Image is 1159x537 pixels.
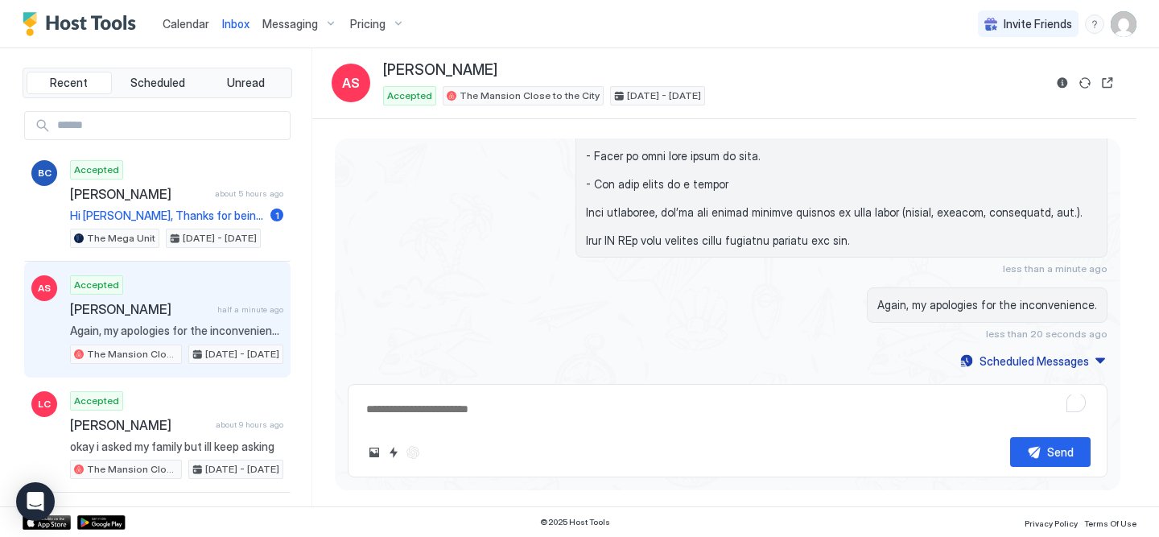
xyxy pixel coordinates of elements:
span: [DATE] - [DATE] [205,347,279,361]
button: Upload image [365,443,384,462]
span: less than 20 seconds ago [986,328,1107,340]
span: [PERSON_NAME] [70,186,208,202]
span: The Mansion Close to the City [87,347,178,361]
span: [PERSON_NAME] [70,417,209,433]
span: The Mansion Close to the City [460,89,600,103]
a: Host Tools Logo [23,12,143,36]
span: half a minute ago [217,304,283,315]
a: Calendar [163,15,209,32]
a: Privacy Policy [1025,514,1078,531]
span: LC [38,397,51,411]
input: Input Field [51,112,290,139]
span: Accepted [387,89,432,103]
button: Scheduled Messages [958,350,1107,372]
span: [PERSON_NAME] [383,61,497,80]
span: Recent [50,76,88,90]
span: Again, my apologies for the inconvenience. [877,298,1097,312]
span: Invite Friends [1004,17,1072,31]
a: App Store [23,515,71,530]
span: AS [38,281,51,295]
span: AS [342,73,360,93]
span: [PERSON_NAME] [70,301,211,317]
textarea: To enrich screen reader interactions, please activate Accessibility in Grammarly extension settings [365,394,1091,424]
span: Scheduled [130,76,185,90]
span: Calendar [163,17,209,31]
div: menu [1085,14,1104,34]
span: Terms Of Use [1084,518,1136,528]
span: Pricing [350,17,386,31]
span: © 2025 Host Tools [540,517,610,527]
button: Quick reply [384,443,403,462]
span: Accepted [74,278,119,292]
a: Inbox [222,15,250,32]
div: Scheduled Messages [980,353,1089,370]
span: [DATE] - [DATE] [205,462,279,477]
span: The Mega Unit [87,231,155,246]
span: about 5 hours ago [215,188,283,199]
button: Scheduled [115,72,200,94]
span: Hi [PERSON_NAME], Thanks for being such a great guest and leaving the place so clean. We left you... [70,209,264,223]
a: Google Play Store [77,515,126,530]
span: about 9 hours ago [216,419,283,430]
span: The Mansion Close to the City [87,462,178,477]
span: BC [38,166,52,180]
button: Unread [203,72,288,94]
button: Send [1010,437,1091,467]
span: less than a minute ago [1003,262,1107,275]
span: 1 [275,209,279,221]
span: [DATE] - [DATE] [627,89,701,103]
span: Messaging [262,17,318,31]
button: Sync reservation [1075,73,1095,93]
span: Unread [227,76,265,90]
div: Send [1047,444,1074,461]
button: Reservation information [1053,73,1072,93]
a: Terms Of Use [1084,514,1136,531]
button: Open reservation [1098,73,1117,93]
button: Recent [27,72,112,94]
span: okay i asked my family but ill keep asking [70,440,283,454]
div: User profile [1111,11,1136,37]
span: Accepted [74,163,119,177]
span: Accepted [74,394,119,408]
span: Again, my apologies for the inconvenience. [70,324,283,338]
span: Inbox [222,17,250,31]
div: tab-group [23,68,292,98]
div: Open Intercom Messenger [16,482,55,521]
span: [DATE] - [DATE] [183,231,257,246]
span: Privacy Policy [1025,518,1078,528]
